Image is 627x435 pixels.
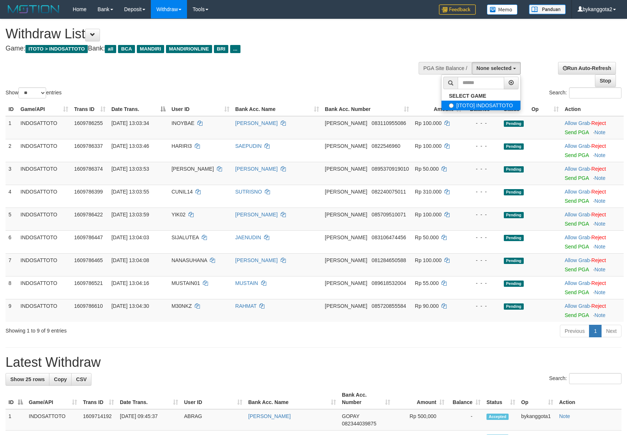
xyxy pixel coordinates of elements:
span: Copy 0895370919010 to clipboard [372,166,409,172]
td: Rp 500,000 [393,409,447,431]
span: Show 25 rows [10,376,45,382]
a: SELECT GAME [441,91,520,101]
span: · [565,143,591,149]
span: GOPAY [342,413,359,419]
td: 9 [6,299,18,322]
span: Pending [504,258,524,264]
span: [DATE] 13:03:53 [111,166,149,172]
a: Reject [591,303,606,309]
td: INDOSATTOTO [18,208,71,230]
th: Trans ID: activate to sort column ascending [71,102,108,116]
td: · [562,230,624,253]
span: Copy 082240075011 to clipboard [372,189,406,195]
span: 1609786374 [74,166,103,172]
span: Rp 310.000 [415,189,441,195]
span: MANDIRI [137,45,164,53]
td: INDOSATTOTO [18,276,71,299]
a: Run Auto-Refresh [558,62,616,74]
a: Copy [49,373,72,386]
span: · [565,166,591,172]
td: 8 [6,276,18,299]
select: Showentries [18,87,46,98]
td: bykanggota1 [518,409,556,431]
span: BRI [214,45,228,53]
a: Send PGA [565,129,589,135]
th: Amount: activate to sort column ascending [393,388,447,409]
span: INOYBAE [172,120,194,126]
span: Rp 55.000 [415,280,439,286]
div: - - - [467,165,498,173]
a: Note [595,312,606,318]
th: Bank Acc. Number: activate to sort column ascending [339,388,393,409]
td: INDOSATTOTO [18,253,71,276]
th: Op: activate to sort column ascending [529,102,562,116]
span: [DATE] 13:04:16 [111,280,149,286]
a: [PERSON_NAME] [235,166,278,172]
th: User ID: activate to sort column ascending [169,102,232,116]
img: Feedback.jpg [439,4,476,15]
label: Search: [549,87,621,98]
th: User ID: activate to sort column ascending [181,388,245,409]
label: [ITOTO] INDOSATTOTO [441,101,520,110]
span: 1609786447 [74,234,103,240]
a: [PERSON_NAME] [235,212,278,217]
span: [PERSON_NAME] [325,234,367,240]
td: · [562,276,624,299]
span: ITOTO > INDOSATTOTO [25,45,88,53]
span: [PERSON_NAME] [325,120,367,126]
a: Send PGA [565,244,589,250]
td: 2 [6,139,18,162]
div: - - - [467,142,498,150]
a: Note [595,221,606,227]
td: INDOSATTOTO [26,409,80,431]
td: INDOSATTOTO [18,162,71,185]
a: Allow Grab [565,143,590,149]
th: Bank Acc. Name: activate to sort column ascending [245,388,339,409]
span: ... [230,45,240,53]
a: Reject [591,212,606,217]
div: - - - [467,302,498,310]
span: · [565,120,591,126]
span: 1609786610 [74,303,103,309]
td: 1 [6,116,18,139]
span: Pending [504,121,524,127]
a: Send PGA [565,152,589,158]
span: [PERSON_NAME] [325,143,367,149]
input: Search: [569,87,621,98]
th: Date Trans.: activate to sort column descending [108,102,169,116]
span: 1609786337 [74,143,103,149]
div: - - - [467,211,498,218]
th: Action [556,388,621,409]
h1: Latest Withdraw [6,355,621,370]
td: [DATE] 09:45:37 [117,409,181,431]
a: 1 [589,325,602,337]
span: Rp 100.000 [415,143,441,149]
a: Send PGA [565,221,589,227]
span: [PERSON_NAME] [325,257,367,263]
a: SAEPUDIN [235,143,262,149]
a: Reject [591,257,606,263]
span: Rp 90.000 [415,303,439,309]
span: HARIRI3 [172,143,192,149]
td: ABRAG [181,409,245,431]
td: INDOSATTOTO [18,139,71,162]
span: MUSTAIN01 [172,280,200,286]
span: SIJALUTEA [172,234,199,240]
a: [PERSON_NAME] [235,257,278,263]
a: Note [595,244,606,250]
td: 3 [6,162,18,185]
span: [DATE] 13:03:46 [111,143,149,149]
span: Pending [504,143,524,150]
input: Search: [569,373,621,384]
span: Pending [504,235,524,241]
span: Accepted [486,414,509,420]
div: - - - [467,234,498,241]
a: Allow Grab [565,120,590,126]
span: Pending [504,212,524,218]
th: Action [562,102,624,116]
span: Pending [504,281,524,287]
td: · [562,116,624,139]
div: PGA Site Balance / [419,62,472,74]
span: · [565,234,591,240]
td: 5 [6,208,18,230]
